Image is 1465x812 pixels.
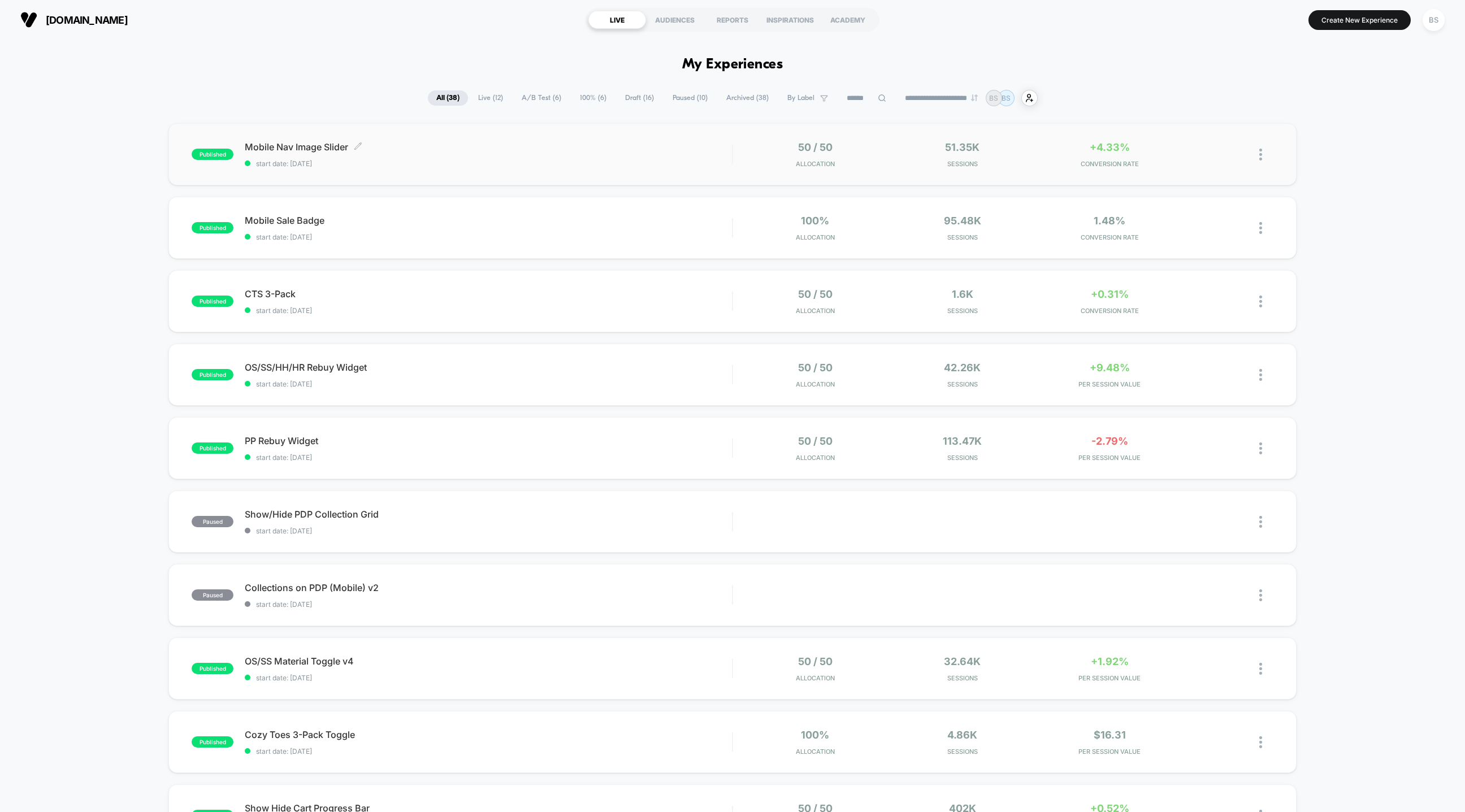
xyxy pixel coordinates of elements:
[1039,233,1181,241] span: CONVERSION RATE
[796,160,835,168] span: Allocation
[192,222,233,233] span: published
[245,306,732,315] span: start date: [DATE]
[798,435,833,447] span: 50 / 50
[1308,10,1411,30] button: Create New Experience
[1091,655,1129,667] span: +1.92%
[245,159,732,168] span: start date: [DATE]
[1259,516,1262,528] img: close
[947,729,977,741] span: 4.86k
[943,435,982,447] span: 113.47k
[192,149,233,160] span: published
[1259,222,1262,234] img: close
[891,233,1033,241] span: Sessions
[891,160,1033,168] span: Sessions
[989,94,998,102] p: BS
[1094,729,1126,741] span: $16.31
[891,674,1033,682] span: Sessions
[192,736,233,748] span: published
[761,11,819,29] div: INSPIRATIONS
[245,233,732,241] span: start date: [DATE]
[1039,748,1181,755] span: PER SESSION VALUE
[891,454,1033,462] span: Sessions
[952,288,973,300] span: 1.6k
[20,11,37,28] img: Visually logo
[664,90,716,106] span: Paused ( 10 )
[944,655,981,667] span: 32.64k
[245,362,732,373] span: OS/SS/HH/HR Rebuy Widget
[796,380,835,388] span: Allocation
[245,288,732,299] span: CTS 3-Pack
[1259,442,1262,454] img: close
[1259,296,1262,307] img: close
[1423,9,1445,31] div: BS
[819,11,877,29] div: ACADEMY
[796,307,835,315] span: Allocation
[192,442,233,454] span: published
[971,94,978,101] img: end
[646,11,704,29] div: AUDIENCES
[798,362,833,374] span: 50 / 50
[796,748,835,755] span: Allocation
[1091,288,1129,300] span: +0.31%
[1039,454,1181,462] span: PER SESSION VALUE
[245,141,732,153] span: Mobile Nav Image Slider
[1259,589,1262,601] img: close
[944,215,981,227] span: 95.48k
[1039,380,1181,388] span: PER SESSION VALUE
[704,11,761,29] div: REPORTS
[17,11,131,29] button: [DOMAIN_NAME]
[891,307,1033,315] span: Sessions
[245,729,732,740] span: Cozy Toes 3-Pack Toggle
[245,215,732,226] span: Mobile Sale Badge
[798,655,833,667] span: 50 / 50
[245,600,732,609] span: start date: [DATE]
[46,14,128,26] span: [DOMAIN_NAME]
[798,288,833,300] span: 50 / 50
[617,90,662,106] span: Draft ( 16 )
[945,141,979,153] span: 51.35k
[1002,94,1011,102] p: BS
[1259,149,1262,160] img: close
[245,527,732,535] span: start date: [DATE]
[1259,369,1262,381] img: close
[428,90,468,106] span: All ( 38 )
[1094,215,1125,227] span: 1.48%
[245,582,732,593] span: Collections on PDP (Mobile) v2
[571,90,615,106] span: 100% ( 6 )
[192,589,233,601] span: paused
[944,362,981,374] span: 42.26k
[891,748,1033,755] span: Sessions
[798,141,833,153] span: 50 / 50
[718,90,777,106] span: Archived ( 38 )
[245,747,732,755] span: start date: [DATE]
[1090,362,1130,374] span: +9.48%
[787,94,814,102] span: By Label
[470,90,512,106] span: Live ( 12 )
[245,453,732,462] span: start date: [DATE]
[245,674,732,682] span: start date: [DATE]
[796,233,835,241] span: Allocation
[192,296,233,307] span: published
[796,454,835,462] span: Allocation
[513,90,570,106] span: A/B Test ( 6 )
[1039,674,1181,682] span: PER SESSION VALUE
[1259,736,1262,748] img: close
[192,516,233,527] span: paused
[1039,160,1181,168] span: CONVERSION RATE
[588,11,646,29] div: LIVE
[891,380,1033,388] span: Sessions
[801,215,829,227] span: 100%
[682,57,783,73] h1: My Experiences
[245,509,732,520] span: Show/Hide PDP Collection Grid
[192,369,233,380] span: published
[1090,141,1130,153] span: +4.33%
[801,729,829,741] span: 100%
[1039,307,1181,315] span: CONVERSION RATE
[192,663,233,674] span: published
[245,380,732,388] span: start date: [DATE]
[1259,663,1262,675] img: close
[245,435,732,446] span: PP Rebuy Widget
[1419,8,1448,32] button: BS
[1091,435,1128,447] span: -2.79%
[796,674,835,682] span: Allocation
